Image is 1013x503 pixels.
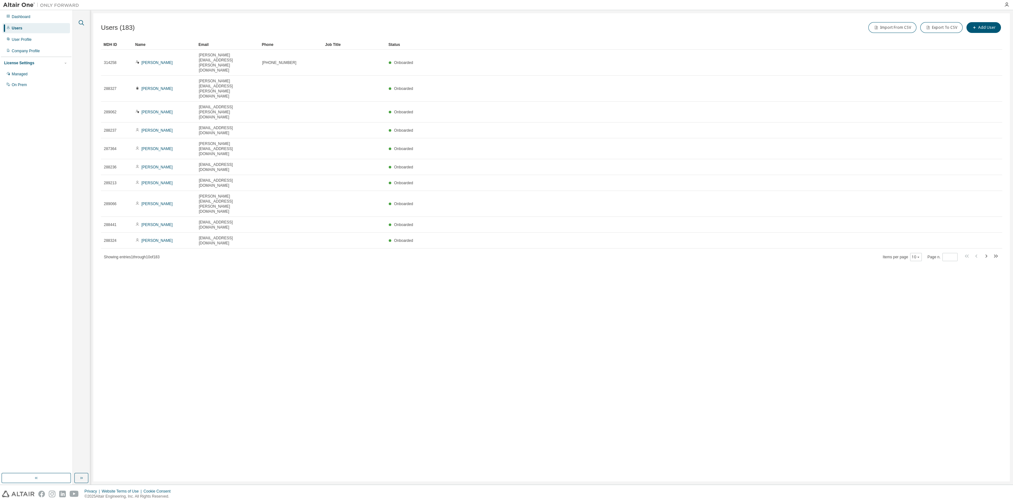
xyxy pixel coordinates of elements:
div: On Prem [12,82,27,87]
a: [PERSON_NAME] [142,86,173,91]
img: youtube.svg [70,491,79,497]
span: [EMAIL_ADDRESS][PERSON_NAME][DOMAIN_NAME] [199,104,256,120]
span: [PERSON_NAME][EMAIL_ADDRESS][DOMAIN_NAME] [199,141,256,156]
img: facebook.svg [38,491,45,497]
span: [EMAIL_ADDRESS][DOMAIN_NAME] [199,178,256,188]
a: [PERSON_NAME] [142,223,173,227]
div: Phone [262,40,320,50]
span: Page n. [928,253,958,261]
div: Status [388,40,969,50]
div: Job Title [325,40,383,50]
span: Onboarded [394,110,413,114]
button: 10 [912,255,920,260]
div: User Profile [12,37,32,42]
span: 289062 [104,110,116,115]
span: Users (183) [101,24,135,31]
span: Items per page [883,253,922,261]
span: Onboarded [394,202,413,206]
a: [PERSON_NAME] [142,181,173,185]
div: Name [135,40,193,50]
a: [PERSON_NAME] [142,147,173,151]
button: Export To CSV [920,22,963,33]
span: [PERSON_NAME][EMAIL_ADDRESS][PERSON_NAME][DOMAIN_NAME] [199,53,256,73]
button: Import From CSV [868,22,916,33]
a: [PERSON_NAME] [142,110,173,114]
span: 287364 [104,146,116,151]
span: Onboarded [394,147,413,151]
span: Onboarded [394,128,413,133]
div: Managed [12,72,28,77]
span: 289213 [104,180,116,185]
span: [PERSON_NAME][EMAIL_ADDRESS][PERSON_NAME][DOMAIN_NAME] [199,194,256,214]
span: [EMAIL_ADDRESS][DOMAIN_NAME] [199,162,256,172]
img: instagram.svg [49,491,55,497]
img: Altair One [3,2,82,8]
span: 288236 [104,165,116,170]
span: [EMAIL_ADDRESS][DOMAIN_NAME] [199,236,256,246]
img: altair_logo.svg [2,491,35,497]
span: Onboarded [394,60,413,65]
span: Showing entries 1 through 10 of 183 [104,255,160,259]
span: Onboarded [394,86,413,91]
div: Users [12,26,22,31]
span: 288237 [104,128,116,133]
p: © 2025 Altair Engineering, Inc. All Rights Reserved. [85,494,174,499]
a: [PERSON_NAME] [142,202,173,206]
div: Email [198,40,257,50]
span: 288324 [104,238,116,243]
span: 288441 [104,222,116,227]
span: 314258 [104,60,116,65]
div: Company Profile [12,48,40,53]
a: [PERSON_NAME] [142,60,173,65]
span: 288327 [104,86,116,91]
span: [EMAIL_ADDRESS][DOMAIN_NAME] [199,125,256,135]
div: Privacy [85,489,102,494]
div: Cookie Consent [143,489,174,494]
a: [PERSON_NAME] [142,128,173,133]
span: Onboarded [394,238,413,243]
span: [PHONE_NUMBER] [262,60,296,65]
div: Dashboard [12,14,30,19]
span: [PERSON_NAME][EMAIL_ADDRESS][PERSON_NAME][DOMAIN_NAME] [199,79,256,99]
div: MDH ID [104,40,130,50]
span: Onboarded [394,223,413,227]
div: Website Terms of Use [102,489,143,494]
span: Onboarded [394,181,413,185]
a: [PERSON_NAME] [142,165,173,169]
span: [EMAIL_ADDRESS][DOMAIN_NAME] [199,220,256,230]
button: Add User [966,22,1001,33]
a: [PERSON_NAME] [142,238,173,243]
div: License Settings [4,60,34,66]
span: Onboarded [394,165,413,169]
img: linkedin.svg [59,491,66,497]
span: 289066 [104,201,116,206]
